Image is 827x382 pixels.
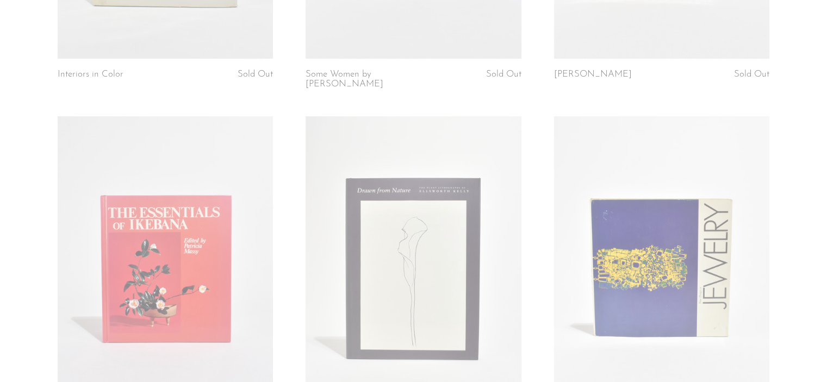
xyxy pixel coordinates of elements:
[238,70,273,79] span: Sold Out
[734,70,769,79] span: Sold Out
[306,70,450,90] a: Some Women by [PERSON_NAME]
[58,70,123,79] a: Interiors in Color
[554,70,632,79] a: [PERSON_NAME]
[486,70,521,79] span: Sold Out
